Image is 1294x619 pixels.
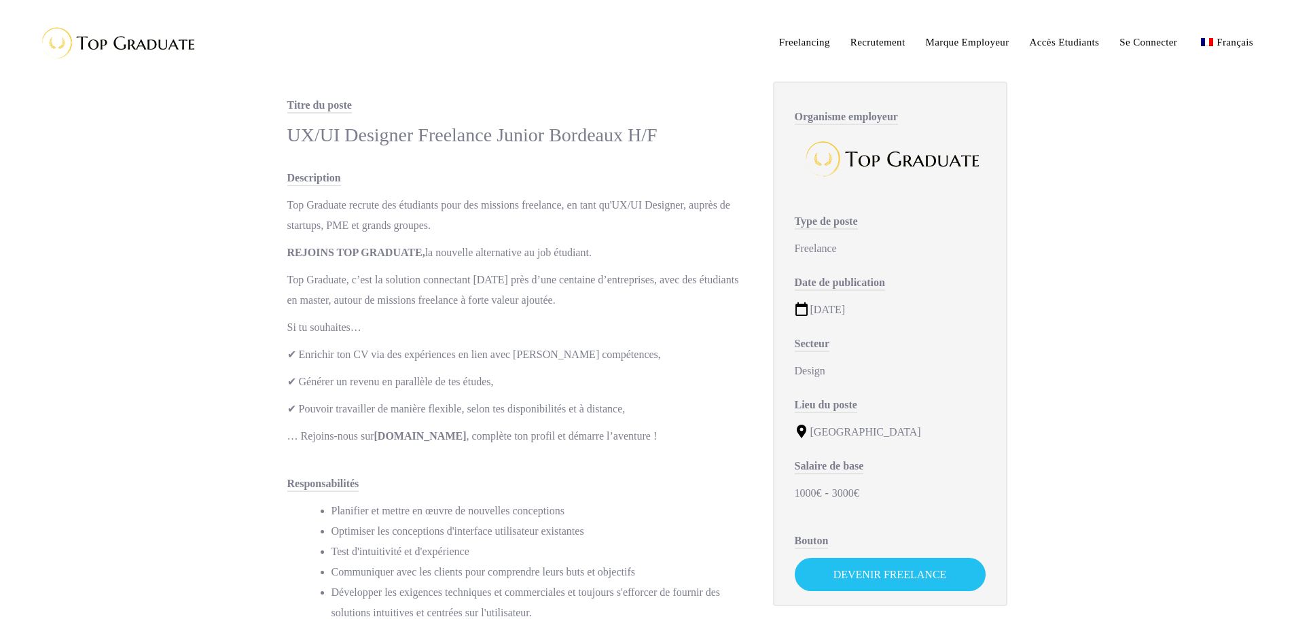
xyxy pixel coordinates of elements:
[795,361,986,381] div: Design
[287,195,746,236] p: Top Graduate recrute des étudiants pour des missions freelance, en tant qu'UX/UI Designer, auprès...
[287,99,352,113] span: Titre du poste
[1030,37,1100,48] span: Accès Etudiants
[795,277,885,291] span: Date de publication
[1201,38,1213,46] img: Français
[287,172,341,186] span: Description
[795,215,858,230] span: Type de poste
[795,338,830,352] span: Secteur
[795,460,864,474] span: Salaire de base
[287,122,746,147] div: UX/UI Designer Freelance Junior Bordeaux H/F
[1217,37,1253,48] span: Français
[795,535,829,549] span: Bouton
[926,37,1009,48] span: Marque Employeur
[795,111,898,125] span: Organisme employeur
[795,238,986,259] div: Freelance
[287,317,746,338] p: Si tu souhaites…
[287,426,746,446] p: … Rejoins-nous sur , complète ton profil et démarre l’aventure !
[287,270,746,311] p: Top Graduate, c’est la solution connectant [DATE] près d’une centaine d’entreprises, avec des étu...
[287,372,746,392] p: ✔ Générer un revenu en parallèle de tes études,
[850,37,905,48] span: Recrutement
[31,20,200,65] img: Top Graduate
[287,399,746,419] p: ✔ Pouvoir travailler de manière flexible, selon tes disponibilités et à distance,
[798,134,982,184] img: Top Graduate
[1119,37,1177,48] span: Se Connecter
[795,422,986,442] div: [GEOGRAPHIC_DATA]
[795,300,986,320] div: [DATE]
[287,344,746,365] p: ✔ Enrichir ton CV via des expériences en lien avec [PERSON_NAME] compétences,
[287,247,425,258] strong: REJOINS TOP GRADUATE,
[825,487,829,499] span: -
[287,478,359,492] span: Responsabilités
[795,399,857,413] span: Lieu du poste
[779,37,830,48] span: Freelancing
[331,521,746,542] li: Optimiser les conceptions d'interface utilisateur existantes
[287,243,746,263] p: la nouvelle alternative au job étudiant.
[331,542,746,562] li: Test d'intuitivité et d'expérience
[795,558,986,591] a: Devenir Freelance
[331,562,746,582] li: Communiquer avec les clients pour comprendre leurs buts et objectifs
[795,483,986,503] div: 1000€ 3000€
[331,501,746,521] li: Planifier et mettre en œuvre de nouvelles conceptions
[374,430,467,442] strong: [DOMAIN_NAME]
